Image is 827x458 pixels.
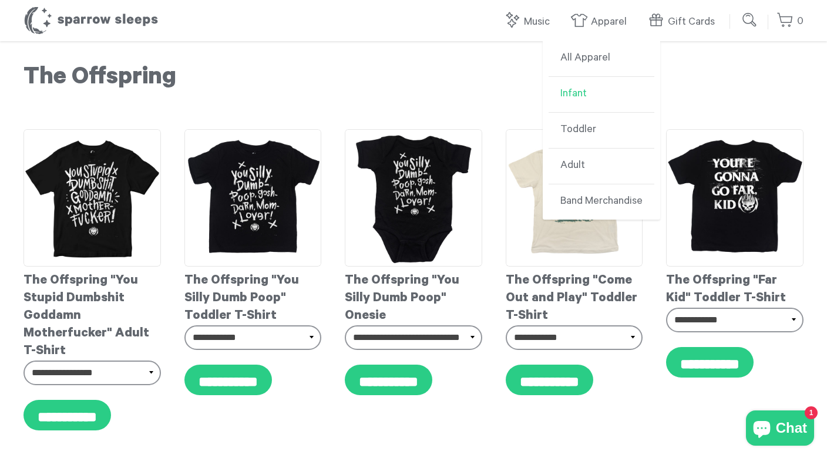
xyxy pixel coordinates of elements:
a: 0 [776,9,804,34]
div: The Offspring "You Stupid Dumbshit Goddamn Motherfucker" Adult T-Shirt [23,267,161,361]
img: TheOffspring-GoFar_Back_-ToddlerT-shirt_grande.jpg [666,129,804,267]
div: The Offspring "Come Out and Play" Toddler T-Shirt [506,267,643,325]
a: Music [503,9,556,35]
a: Adult [549,149,654,184]
img: TheOffspring-ComeOutAndPlay-ToddlerT-shirt_grande.jpg [506,129,643,267]
div: The Offspring "You Silly Dumb Poop" Toddler T-Shirt [184,267,322,325]
div: The Offspring "You Silly Dumb Poop" Onesie [345,267,482,325]
h1: Sparrow Sleeps [23,6,159,35]
a: Toddler [549,113,654,149]
a: Band Merchandise [549,184,654,220]
img: TheOffspring-YouStupid-AdultT-shirt_grande.jpg [23,129,161,267]
img: TheOffspring-YouSilly-ToddlerT-shirt_grande.jpg [184,129,322,267]
a: Infant [549,77,654,113]
a: Gift Cards [647,9,721,35]
inbox-online-store-chat: Shopify online store chat [742,410,818,449]
img: TheOffspring-YouSilly-Onesie_grande.jpg [345,129,482,267]
h1: The Offspring [23,65,804,94]
a: Apparel [570,9,633,35]
div: The Offspring "Far Kid" Toddler T-Shirt [666,267,804,308]
input: Submit [738,8,762,32]
a: All Apparel [549,41,654,77]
